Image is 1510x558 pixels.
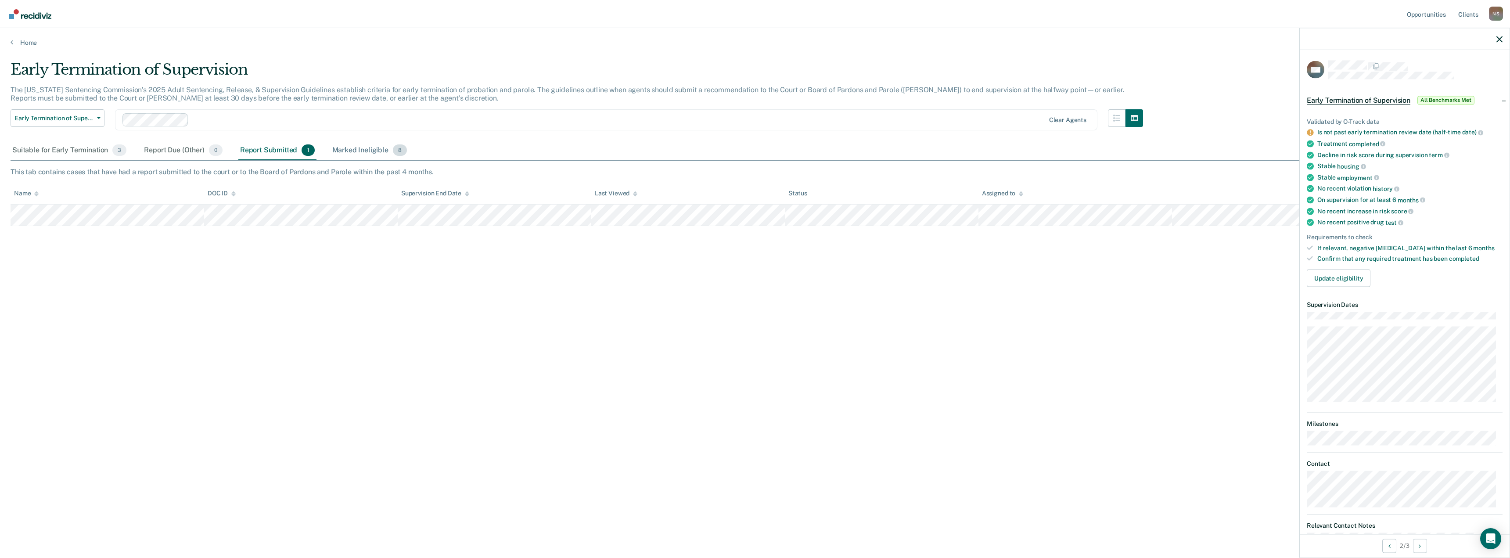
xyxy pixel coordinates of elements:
span: 8 [393,144,407,156]
div: Assigned to [982,190,1023,197]
div: Name [14,190,39,197]
span: housing [1337,162,1366,169]
span: score [1391,208,1413,215]
div: No recent increase in risk [1317,207,1503,215]
dt: Supervision Dates [1307,301,1503,309]
p: The [US_STATE] Sentencing Commission’s 2025 Adult Sentencing, Release, & Supervision Guidelines e... [11,86,1125,102]
div: Confirm that any required treatment has been [1317,255,1503,263]
a: Home [11,39,1499,47]
dt: Milestones [1307,420,1503,427]
span: employment [1337,174,1379,181]
div: Stable [1317,173,1503,181]
div: Suitable for Early Termination [11,141,128,160]
div: Early Termination of SupervisionAll Benchmarks Met [1300,86,1510,114]
div: DOC ID [208,190,236,197]
span: test [1385,219,1403,226]
div: Early Termination of Supervision [11,61,1143,86]
div: 2 / 3 [1300,534,1510,557]
dt: Contact [1307,460,1503,468]
span: completed [1349,140,1386,147]
div: Last Viewed [595,190,637,197]
div: Treatment [1317,140,1503,148]
div: This tab contains cases that have had a report submitted to the court or to the Board of Pardons ... [11,168,1499,176]
div: Validated by O-Track data [1307,118,1503,125]
span: 1 [302,144,314,156]
div: N S [1489,7,1503,21]
div: Marked Ineligible [331,141,409,160]
img: Recidiviz [9,9,51,19]
div: Supervision End Date [401,190,469,197]
div: Is not past early termination review date (half-time date) [1317,129,1503,137]
span: history [1373,185,1399,192]
dt: Relevant Contact Notes [1307,522,1503,529]
span: months [1398,196,1425,203]
div: Decline in risk score during supervision [1317,151,1503,159]
div: On supervision for at least 6 [1317,196,1503,204]
div: If relevant, negative [MEDICAL_DATA] within the last 6 [1317,244,1503,252]
div: Clear agents [1049,116,1086,124]
button: Update eligibility [1307,270,1370,287]
div: No recent violation [1317,185,1503,193]
span: All Benchmarks Met [1417,96,1474,104]
span: completed [1449,255,1479,262]
span: 0 [209,144,223,156]
span: Early Termination of Supervision [1307,96,1410,104]
div: Requirements to check [1307,233,1503,241]
button: Profile dropdown button [1489,7,1503,21]
span: 3 [112,144,126,156]
div: Status [788,190,807,197]
span: months [1473,244,1494,251]
div: No recent positive drug [1317,219,1503,227]
span: term [1429,151,1449,158]
div: Report Due (Other) [142,141,224,160]
button: Next Opportunity [1413,539,1427,553]
button: Previous Opportunity [1382,539,1396,553]
span: Early Termination of Supervision [14,115,93,122]
div: Stable [1317,162,1503,170]
div: Report Submitted [238,141,316,160]
div: Open Intercom Messenger [1480,528,1501,549]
